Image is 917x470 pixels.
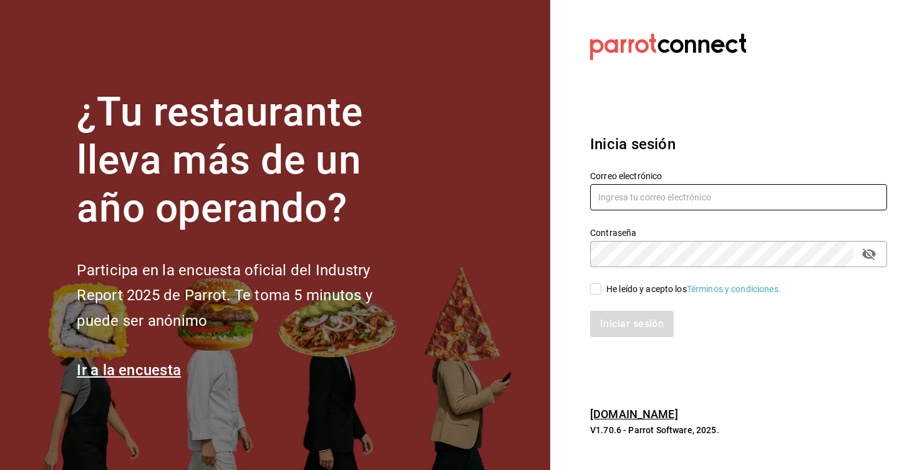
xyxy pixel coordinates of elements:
[590,172,887,180] label: Correo electrónico
[590,133,887,155] h3: Inicia sesión
[858,243,880,265] button: passwordField
[77,89,414,232] h1: ¿Tu restaurante lleva más de un año operando?
[590,228,887,237] label: Contraseña
[590,408,678,421] a: [DOMAIN_NAME]
[77,361,181,379] a: Ir a la encuesta
[606,283,781,296] div: He leído y acepto los
[77,258,414,334] h2: Participa en la encuesta oficial del Industry Report 2025 de Parrot. Te toma 5 minutos y puede se...
[590,424,887,436] p: V1.70.6 - Parrot Software, 2025.
[590,184,887,210] input: Ingresa tu correo electrónico
[687,284,781,294] a: Términos y condiciones.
